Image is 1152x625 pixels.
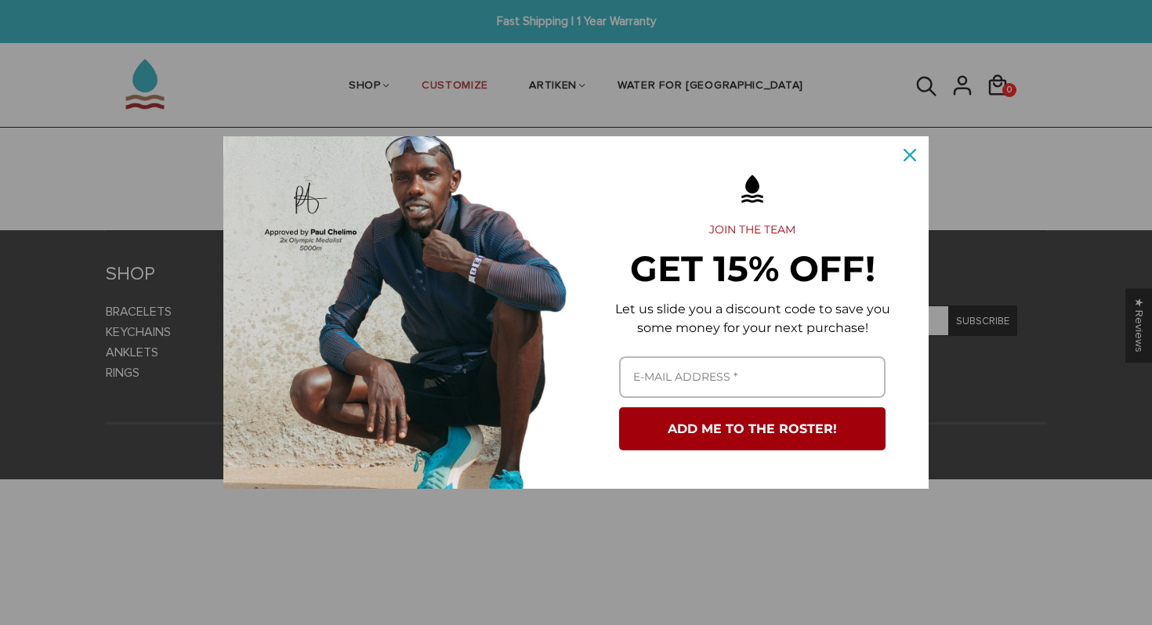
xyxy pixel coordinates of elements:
button: Close [891,136,929,174]
h2: JOIN THE TEAM [601,223,904,237]
strong: GET 15% OFF! [630,247,875,290]
svg: close icon [904,149,916,161]
button: ADD ME TO THE ROSTER! [619,407,886,450]
input: Email field [619,356,886,398]
p: Let us slide you a discount code to save you some money for your next purchase! [601,300,904,338]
